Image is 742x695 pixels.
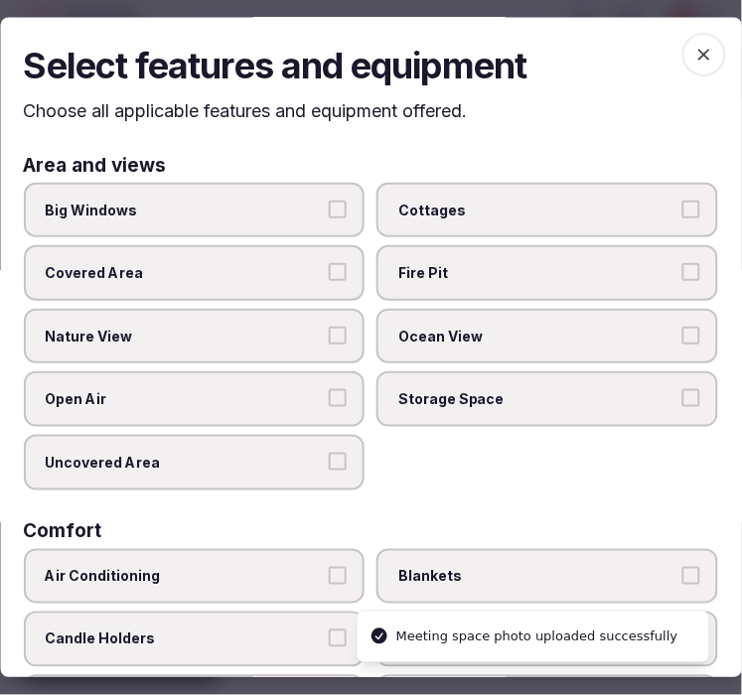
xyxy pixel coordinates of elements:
[399,567,677,587] span: Blankets
[682,567,700,585] button: Blankets
[46,567,324,587] span: Air Conditioning
[330,630,348,648] button: Candle Holders
[46,630,324,650] span: Candle Holders
[330,453,348,471] button: Uncovered Area
[682,390,700,408] button: Storage Space
[330,567,348,585] button: Air Conditioning
[682,630,700,648] button: Coffee / Tea Station
[46,264,324,284] span: Covered Area
[330,390,348,408] button: Open Air
[682,201,700,218] button: Cottages
[330,264,348,282] button: Covered Area
[46,201,324,220] span: Big Windows
[24,42,718,91] h2: Select features and equipment
[46,327,324,347] span: Nature View
[682,264,700,282] button: Fire Pit
[682,327,700,345] button: Ocean View
[46,390,324,410] span: Open Air
[399,264,677,284] span: Fire Pit
[399,390,677,410] span: Storage Space
[330,327,348,345] button: Nature View
[330,201,348,218] button: Big Windows
[24,99,718,124] p: Choose all applicable features and equipment offered.
[399,630,677,650] span: Coffee / Tea Station
[24,522,102,541] h3: Comfort
[399,201,677,220] span: Cottages
[24,156,167,175] h3: Area and views
[46,453,324,473] span: Uncovered Area
[399,327,677,347] span: Ocean View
